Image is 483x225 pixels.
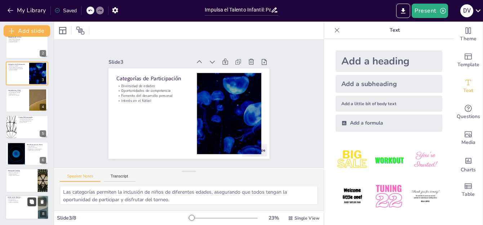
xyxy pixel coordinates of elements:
[18,117,46,119] p: Inspiración de profesionales
[265,215,282,221] div: 23 %
[40,130,46,137] div: 5
[6,62,48,85] div: 3
[409,143,442,177] img: 3.jpeg
[8,201,36,202] p: Inversión en el futuro
[460,4,473,18] button: D V
[108,59,191,66] div: Slide 3
[8,199,36,201] p: Cambio positivo
[40,157,46,163] div: 6
[57,25,68,36] div: Layout
[8,63,27,66] p: Categorías de Participación
[8,40,46,41] p: Difusión multiplataforma
[8,198,36,199] p: Oportunidad de patrocinio
[454,73,483,99] div: Add text boxes
[462,190,475,198] span: Table
[8,89,27,91] p: Competencia y Final
[18,121,46,123] p: Enfoque integral
[116,75,189,82] p: Categorías de Participación
[8,170,36,172] p: Asociación Positiva
[8,175,36,176] p: Imagen de marca sólida
[457,61,479,69] span: Template
[18,116,46,118] p: Charlas Motivacionales
[6,115,48,139] div: 5
[38,197,46,206] button: Delete Slide
[454,177,483,203] div: Add a table
[27,148,46,150] p: Asociación con valores positivos
[396,4,410,18] button: Export to PowerPoint
[460,35,477,43] span: Theme
[8,37,46,39] p: Plataforma única
[8,36,46,38] p: Semilleros de la Roja
[40,184,46,190] div: 7
[6,35,48,58] div: 2
[18,119,46,120] p: Herramientas para el desarrollo
[40,50,46,57] div: 2
[6,88,48,112] div: 4
[463,87,473,95] span: Text
[27,197,36,206] button: Duplicate Slide
[60,185,318,205] textarea: Las categorías permiten la inclusión de niños de diferentes edades, asegurando que todos tengan l...
[40,77,46,83] div: 3
[8,69,27,71] p: Interés en el fútbol
[461,139,475,147] span: Media
[336,50,442,72] div: Add a heading
[8,68,27,69] p: Fomento del desarrollo personal
[103,174,136,182] button: Transcript
[454,22,483,48] div: Change the overall theme
[460,4,473,17] div: D V
[8,171,36,172] p: Contribución al desarrollo
[40,104,46,110] div: 4
[60,174,101,182] button: Speaker Notes
[54,7,77,14] div: Saved
[116,88,189,93] p: Oportunidades de competencia
[372,180,406,213] img: 5.jpeg
[8,196,36,198] p: Únete como Sponsor
[5,5,49,16] button: My Library
[8,66,27,67] p: Diversidad de edades
[8,172,36,174] p: Detección de talentos
[294,215,319,221] span: Single View
[454,99,483,125] div: Get real-time input from your audience
[336,114,442,132] div: Add a formula
[454,151,483,177] div: Add charts and graphs
[205,5,270,15] input: Insert title
[5,195,49,220] div: 8
[27,144,46,146] p: Beneficios para tu Marca
[76,26,85,35] span: Position
[409,180,442,213] img: 6.jpeg
[8,41,46,42] p: Fomento del interés
[116,83,189,88] p: Diversidad de edades
[27,150,46,151] p: Lealtad de los consumidores
[454,48,483,73] div: Add ready made slides
[40,211,46,217] div: 8
[116,93,189,98] p: Fomento del desarrollo personal
[27,146,46,147] p: Alta visibilidad
[336,143,369,177] img: 1.jpeg
[8,92,27,94] p: Oportunidad de visibilidad
[343,22,447,39] p: Text
[4,25,50,37] button: Add slide
[454,125,483,151] div: Add images, graphics, shapes or video
[6,142,48,166] div: 6
[8,174,36,175] p: Impacto nacional
[116,98,189,103] p: Interés en el fútbol
[457,113,480,121] span: Questions
[27,147,46,148] p: Conexión emocional
[372,143,406,177] img: 2.jpeg
[57,215,189,221] div: Slide 3 / 8
[8,93,27,95] p: Ambiente festivo
[336,75,442,93] div: Add a subheading
[18,120,46,122] p: Aprendizaje de experiencias
[8,67,27,68] p: Oportunidades de competencia
[461,166,476,174] span: Charts
[336,96,442,112] div: Add a little bit of body text
[8,95,27,96] p: Desarrollo en el deporte
[8,91,27,92] p: Gran esfuerzo de los jóvenes
[8,39,46,40] p: Experiencia enriquecedora
[412,4,448,18] button: Present
[336,180,369,213] img: 4.jpeg
[6,168,48,192] div: 7
[8,202,36,203] p: Diferencia significativa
